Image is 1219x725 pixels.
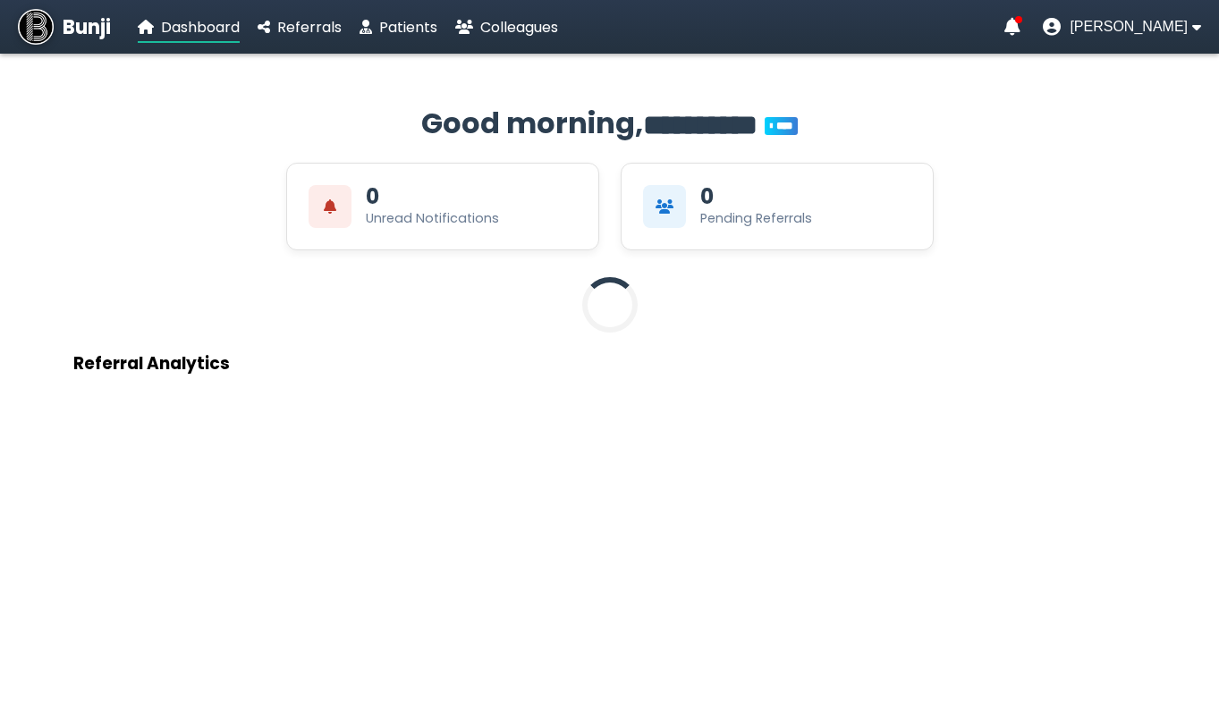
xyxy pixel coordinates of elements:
a: Referrals [258,16,342,38]
a: Notifications [1004,18,1020,36]
span: You’re on Plus! [765,117,798,135]
div: Unread Notifications [366,209,499,228]
span: Bunji [63,13,111,42]
h2: Good morning, [73,102,1147,145]
img: Bunji Dental Referral Management [18,9,54,45]
button: User menu [1043,18,1201,36]
a: Dashboard [138,16,240,38]
span: Colleagues [480,17,558,38]
div: View Unread Notifications [286,163,599,250]
span: Referrals [277,17,342,38]
div: View Pending Referrals [621,163,934,250]
a: Colleagues [455,16,558,38]
span: [PERSON_NAME] [1070,19,1188,35]
div: Pending Referrals [700,209,812,228]
div: 0 [366,186,379,207]
span: Patients [379,17,437,38]
a: Bunji [18,9,111,45]
a: Patients [360,16,437,38]
h3: Referral Analytics [73,350,1147,376]
div: 0 [700,186,714,207]
span: Dashboard [161,17,240,38]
